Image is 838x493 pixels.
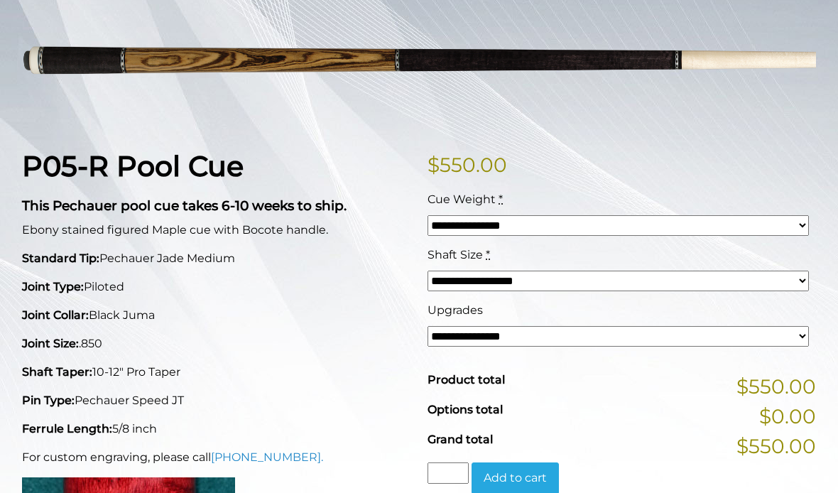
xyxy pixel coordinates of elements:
[428,462,469,484] input: Product quantity
[736,431,816,461] span: $550.00
[486,248,490,261] abbr: required
[22,365,92,379] strong: Shaft Taper:
[428,248,483,261] span: Shaft Size
[22,422,112,435] strong: Ferrule Length:
[428,433,493,446] span: Grand total
[22,278,410,296] p: Piloted
[22,449,410,466] p: For custom engraving, please call
[428,403,503,416] span: Options total
[428,153,507,177] bdi: 550.00
[22,337,79,350] strong: Joint Size:
[428,373,505,386] span: Product total
[22,251,99,265] strong: Standard Tip:
[22,335,410,352] p: .850
[22,307,410,324] p: Black Juma
[22,364,410,381] p: 10-12" Pro Taper
[22,280,84,293] strong: Joint Type:
[428,193,496,206] span: Cue Weight
[22,421,410,438] p: 5/8 inch
[428,303,483,317] span: Upgrades
[22,197,347,214] strong: This Pechauer pool cue takes 6-10 weeks to ship.
[22,394,75,407] strong: Pin Type:
[736,372,816,401] span: $550.00
[22,149,244,183] strong: P05-R Pool Cue
[428,153,440,177] span: $
[22,308,89,322] strong: Joint Collar:
[499,193,503,206] abbr: required
[22,392,410,409] p: Pechauer Speed JT
[759,401,816,431] span: $0.00
[211,450,323,464] a: [PHONE_NUMBER].
[22,222,410,239] p: Ebony stained figured Maple cue with Bocote handle.
[22,250,410,267] p: Pechauer Jade Medium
